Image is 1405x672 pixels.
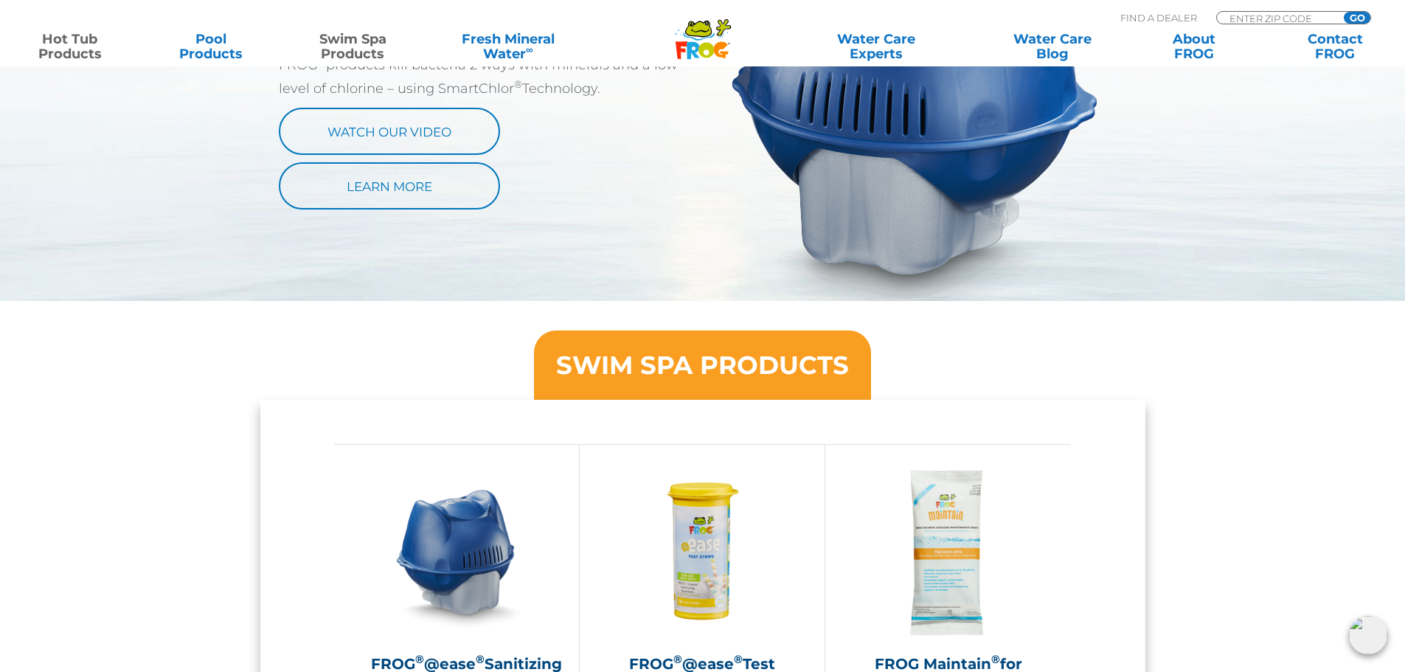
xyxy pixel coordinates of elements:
[15,32,125,61] a: Hot TubProducts
[439,32,577,61] a: Fresh MineralWater∞
[371,467,542,638] img: ss-@ease-hero-300x300.png
[991,652,1000,666] sup: ®
[1228,12,1328,24] input: Zip Code Form
[997,32,1107,61] a: Water CareBlog
[617,467,788,638] img: FROG-@ease-TS-Bottle-300x300.png
[863,467,1034,638] img: ss-maintain-hero-300x300.png
[476,652,485,666] sup: ®
[1280,32,1390,61] a: ContactFROG
[279,53,703,100] p: FROG products kill bacteria 2 ways with minerals and a low level of chlorine – using SmartChlor T...
[1120,11,1197,24] p: Find A Dealer
[734,652,743,666] sup: ®
[279,162,500,209] a: Learn More
[787,32,965,61] a: Water CareExperts
[673,652,682,666] sup: ®
[1344,12,1370,24] input: GO
[156,32,266,61] a: PoolProducts
[298,32,408,61] a: Swim SpaProducts
[279,108,500,155] a: Watch Our Video
[556,353,849,378] h3: SWIM SPA PRODUCTS
[1139,32,1249,61] a: AboutFROG
[415,652,424,666] sup: ®
[514,78,522,90] sup: ®
[526,44,533,55] sup: ∞
[1349,616,1387,654] img: openIcon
